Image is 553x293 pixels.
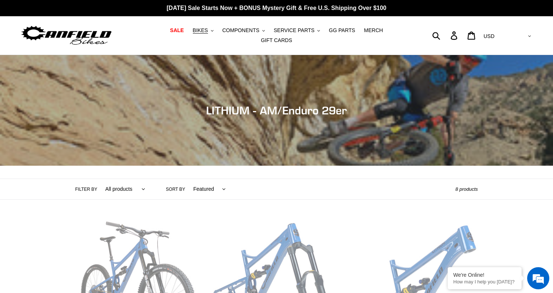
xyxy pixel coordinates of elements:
span: MERCH [364,27,383,34]
button: BIKES [189,25,217,35]
span: LITHIUM - AM/Enduro 29er [206,104,347,117]
a: GG PARTS [325,25,359,35]
label: Sort by [166,186,185,193]
a: MERCH [360,25,386,35]
span: COMPONENTS [222,27,259,34]
span: SALE [170,27,184,34]
span: SERVICE PARTS [274,27,314,34]
div: We're Online! [453,272,516,278]
p: How may I help you today? [453,279,516,285]
span: GIFT CARDS [261,37,292,44]
button: COMPONENTS [219,25,269,35]
span: 8 products [455,186,478,192]
a: SALE [166,25,187,35]
span: BIKES [193,27,208,34]
button: SERVICE PARTS [270,25,324,35]
label: Filter by [75,186,98,193]
a: GIFT CARDS [257,35,296,45]
span: GG PARTS [329,27,355,34]
input: Search [436,27,455,44]
img: Canfield Bikes [20,24,113,47]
